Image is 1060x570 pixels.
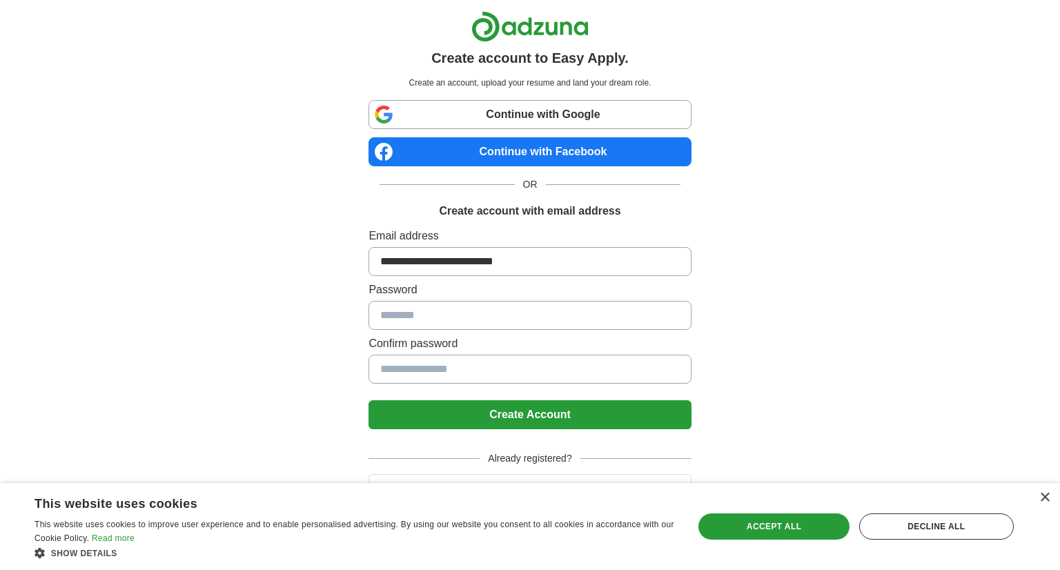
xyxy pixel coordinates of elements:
[369,400,691,429] button: Create Account
[369,282,691,298] label: Password
[471,11,589,42] img: Adzuna logo
[431,48,629,68] h1: Create account to Easy Apply.
[51,549,117,558] span: Show details
[369,335,691,352] label: Confirm password
[369,137,691,166] a: Continue with Facebook
[859,513,1014,540] div: Decline all
[369,228,691,244] label: Email address
[369,100,691,129] a: Continue with Google
[371,77,688,89] p: Create an account, upload your resume and land your dream role.
[35,491,640,512] div: This website uses cookies
[515,177,546,192] span: OR
[35,520,674,543] span: This website uses cookies to improve user experience and to enable personalised advertising. By u...
[35,546,674,560] div: Show details
[698,513,849,540] div: Accept all
[1039,493,1050,503] div: Close
[369,482,691,494] a: Login
[92,533,135,543] a: Read more, opens a new window
[480,451,580,466] span: Already registered?
[369,474,691,503] button: Login
[439,203,620,219] h1: Create account with email address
